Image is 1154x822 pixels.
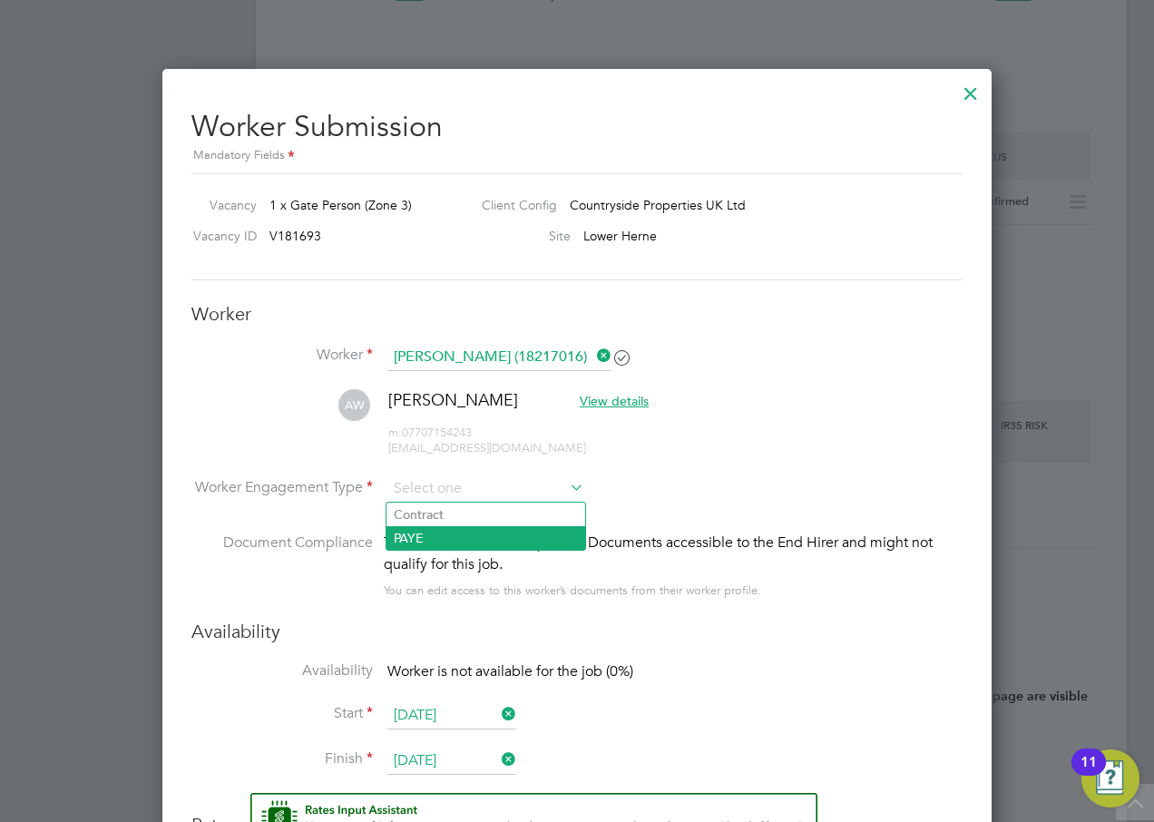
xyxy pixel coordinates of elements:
span: 1 x Gate Person (Zone 3) [269,197,412,213]
span: [PERSON_NAME] [388,389,518,410]
span: 07707154243 [388,425,472,440]
input: Select one [387,702,516,729]
label: Client Config [467,197,557,213]
span: Countryside Properties UK Ltd [570,197,746,213]
h2: Worker Submission [191,94,963,166]
label: Finish [191,749,373,768]
button: Open Resource Center, 11 new notifications [1081,749,1139,807]
span: View details [580,393,649,409]
span: Worker is not available for the job (0%) [387,662,633,680]
label: Site [467,228,571,244]
span: AW [338,389,370,421]
h3: Availability [191,620,963,643]
label: Vacancy ID [184,228,257,244]
span: V181693 [269,228,321,244]
div: 11 [1081,762,1097,786]
span: Lower Herne [583,228,657,244]
span: [EMAIL_ADDRESS][DOMAIN_NAME] [388,440,586,455]
label: Vacancy [184,197,257,213]
span: m: [388,425,402,440]
input: Select one [387,748,516,775]
label: Worker Engagement Type [191,478,373,497]
label: Availability [191,661,373,680]
div: Mandatory Fields [191,146,963,166]
label: Document Compliance [191,532,373,598]
label: Start [191,704,373,723]
h3: Worker [191,302,963,326]
label: Worker [191,346,373,365]
div: You can edit access to this worker’s documents from their worker profile. [384,580,761,602]
input: Search for... [387,344,611,371]
li: PAYE [386,526,585,550]
input: Select one [387,475,584,503]
div: This worker has no Compliance Documents accessible to the End Hirer and might not qualify for thi... [384,532,963,575]
li: Contract [386,503,585,526]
